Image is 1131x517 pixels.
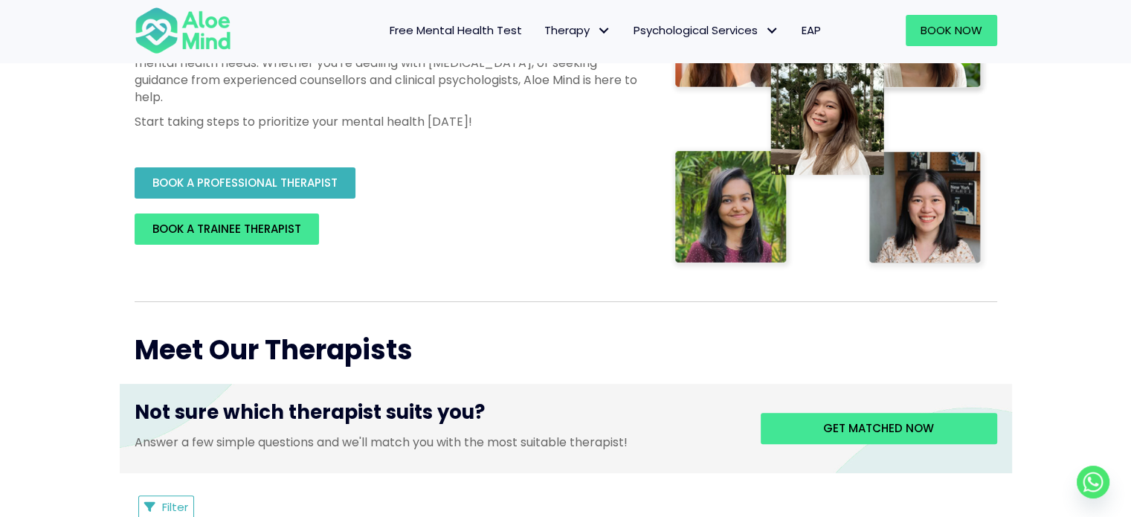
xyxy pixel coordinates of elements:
span: Meet Our Therapists [135,331,413,369]
span: Book Now [921,22,982,38]
span: BOOK A PROFESSIONAL THERAPIST [152,175,338,190]
span: Therapy: submenu [593,20,615,42]
a: Free Mental Health Test [378,15,533,46]
h3: Not sure which therapist suits you? [135,399,738,433]
a: Book Now [906,15,997,46]
p: Start taking steps to prioritize your mental health [DATE]! [135,113,640,130]
a: BOOK A TRAINEE THERAPIST [135,213,319,245]
span: Psychological Services [634,22,779,38]
span: BOOK A TRAINEE THERAPIST [152,221,301,237]
a: TherapyTherapy: submenu [533,15,622,46]
span: Get matched now [823,420,934,436]
p: Answer a few simple questions and we'll match you with the most suitable therapist! [135,434,738,451]
nav: Menu [251,15,832,46]
a: Get matched now [761,413,997,444]
span: Free Mental Health Test [390,22,522,38]
a: EAP [790,15,832,46]
a: Whatsapp [1077,466,1109,498]
span: EAP [802,22,821,38]
p: Discover professional therapy and counselling services tailored to support your mental health nee... [135,36,640,106]
span: Filter [162,499,188,515]
span: Therapy [544,22,611,38]
span: Psychological Services: submenu [761,20,783,42]
img: Aloe mind Logo [135,6,231,55]
a: BOOK A PROFESSIONAL THERAPIST [135,167,355,199]
a: Psychological ServicesPsychological Services: submenu [622,15,790,46]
